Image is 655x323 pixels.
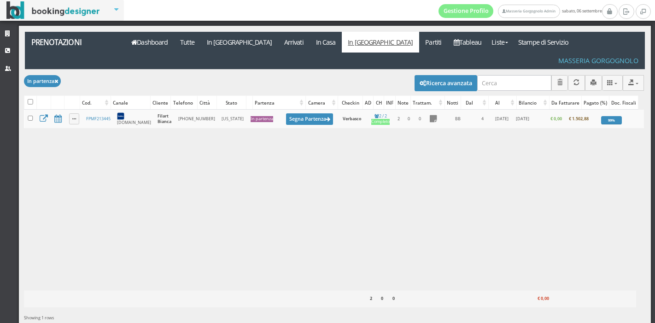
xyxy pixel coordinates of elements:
[370,295,372,301] b: 2
[343,116,362,122] b: Verbasco
[623,75,644,90] button: Export
[286,113,333,125] button: Segna Partenza
[6,1,100,19] img: BookingDesigner.com
[171,96,197,109] div: Telefono
[609,96,638,109] div: Doc. Fiscali
[218,110,247,128] td: [US_STATE]
[80,96,111,109] div: Cod.
[439,4,602,18] span: sabato, 06 settembre
[24,315,54,321] span: Showing 1 rows
[419,32,448,53] a: Partiti
[512,32,575,53] a: Stampe di Servizio
[86,116,111,122] a: FPMF213445
[396,96,410,109] div: Note
[24,75,61,87] button: In partenza
[415,75,477,91] button: Ricerca avanzata
[384,96,395,109] div: INF
[448,32,488,53] a: Tableau
[278,32,310,53] a: Arrivati
[414,110,426,128] td: 0
[445,96,460,109] div: Notti
[158,113,171,125] b: Filart Bianca
[25,32,120,53] a: Prenotazioni
[601,116,622,124] div: 99%
[569,116,589,122] b: € 1.502,88
[371,113,390,125] a: 2 / 2Completo
[582,96,609,109] div: Pagato (%)
[151,96,171,109] div: Cliente
[125,32,174,53] a: Dashboard
[558,57,638,65] h4: Masseria Gorgognolo
[550,116,562,122] b: € 0,00
[217,96,246,109] div: Stato
[253,96,305,109] div: Partenza
[513,110,532,128] td: [DATE]
[475,110,491,128] td: 4
[477,75,551,90] input: Cerca
[550,96,581,109] div: Da Fatturare
[404,110,414,128] td: 0
[363,96,373,109] div: AD
[371,119,390,125] div: Completo
[568,75,585,90] button: Aggiorna
[117,112,124,120] img: 7STAjs-WNfZHmYllyLag4gdhmHm8JrbmzVrznejwAeLEbpu0yDt-GlJaDipzXAZBN18=w300
[498,5,560,18] a: Masseria Gorgognolo Admin
[392,295,395,301] b: 0
[175,110,218,128] td: [PHONE_NUMBER]
[200,32,278,53] a: In [GEOGRAPHIC_DATA]
[111,96,150,109] div: Canale
[174,32,201,53] a: Tutte
[393,110,404,128] td: 2
[374,96,384,109] div: CH
[306,96,337,109] div: Camera
[517,96,549,109] div: Bilancio
[489,96,516,109] div: Al
[461,96,489,109] div: Dal
[441,110,475,128] td: BB
[487,32,512,53] a: Liste
[439,4,494,18] a: Gestione Profilo
[198,96,216,109] div: Città
[381,295,383,301] b: 0
[251,116,273,122] div: In partenza
[338,96,363,109] div: Checkin
[491,110,513,128] td: [DATE]
[310,32,342,53] a: In Casa
[114,110,154,128] td: [DOMAIN_NAME]
[518,293,551,305] div: € 0,00
[411,96,444,109] div: Trattam.
[342,32,419,53] a: In [GEOGRAPHIC_DATA]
